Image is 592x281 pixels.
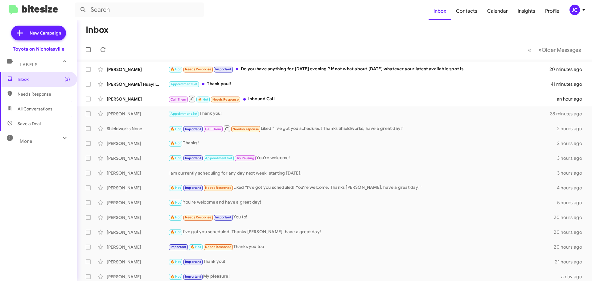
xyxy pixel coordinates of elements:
div: 20 minutes ago [550,66,587,72]
div: [PERSON_NAME] [107,140,168,147]
div: I am currently scheduling for any day next week, starting [DATE]. [168,170,557,176]
input: Search [75,2,204,17]
span: » [538,46,542,54]
div: [PERSON_NAME] [107,274,168,280]
h1: Inbox [86,25,109,35]
a: Insights [513,2,540,20]
span: 🔥 Hot [171,215,181,219]
span: Important [171,245,187,249]
span: Needs Response [212,97,239,101]
div: Liked “I've got you scheduled! You're welcome. Thanks [PERSON_NAME], have a great day!” [168,184,557,191]
span: Needs Response [185,215,211,219]
span: All Conversations [18,106,52,112]
span: 🔥 Hot [171,156,181,160]
a: Inbox [429,2,451,20]
div: Do you have anything for [DATE] evening ? If not what about [DATE] whatever your latest available... [168,66,550,73]
span: Try Pausing [236,156,254,160]
button: JC [564,5,585,15]
a: Calendar [482,2,513,20]
div: [PERSON_NAME] [107,170,168,176]
span: Important [185,127,201,131]
div: Thank you!! [168,81,551,88]
span: Appointment Set [171,112,198,116]
div: 20 hours ago [554,229,587,235]
div: Thanks you too [168,243,554,250]
span: Appointment Set [171,82,198,86]
div: 4 hours ago [557,185,587,191]
span: (3) [64,76,70,82]
div: a day ago [557,274,587,280]
a: Profile [540,2,564,20]
span: 🔥 Hot [171,67,181,71]
span: 🔥 Hot [171,230,181,234]
span: Important [185,186,201,190]
div: [PERSON_NAME] [107,155,168,161]
span: Labels [20,62,38,68]
button: Previous [524,43,535,56]
a: Contacts [451,2,482,20]
div: Thank you! [168,110,550,117]
span: 🔥 Hot [171,275,181,279]
a: New Campaign [11,26,66,40]
div: 3 hours ago [557,170,587,176]
div: 41 minutes ago [551,81,587,87]
span: Call Them [171,97,187,101]
div: an hour ago [557,96,587,102]
div: 20 hours ago [554,244,587,250]
span: Needs Response [185,67,211,71]
div: 38 minutes ago [550,111,587,117]
span: 🔥 Hot [191,245,201,249]
div: 3 hours ago [557,155,587,161]
div: Toyota on Nicholasville [13,46,64,52]
span: 🔥 Hot [171,200,181,205]
span: Needs Response [18,91,70,97]
div: [PERSON_NAME] [107,96,168,102]
span: Appointment Set [205,156,232,160]
span: Important [185,260,201,264]
span: 🔥 Hot [171,127,181,131]
span: 🔥 Hot [171,260,181,264]
div: Thank you! [168,258,555,265]
div: [PERSON_NAME] [107,229,168,235]
span: New Campaign [30,30,61,36]
span: Important [215,215,231,219]
div: 2 hours ago [557,126,587,132]
div: [PERSON_NAME] Huayllani-[PERSON_NAME] [107,81,168,87]
nav: Page navigation example [524,43,585,56]
div: [PERSON_NAME] [107,185,168,191]
div: You're welcome and have a great day! [168,199,557,206]
span: 🔥 Hot [198,97,208,101]
div: [PERSON_NAME] [107,214,168,221]
span: Needs Response [232,127,259,131]
span: Older Messages [542,47,581,53]
div: I've got you scheduled! Thanks [PERSON_NAME], have a great day! [168,229,554,236]
span: Call Them [205,127,221,131]
span: 🔥 Hot [171,186,181,190]
span: Inbox [18,76,70,82]
div: [PERSON_NAME] [107,66,168,72]
span: Save a Deal [18,121,41,127]
span: Important [215,67,231,71]
span: Important [185,156,201,160]
span: « [528,46,531,54]
span: Important [185,275,201,279]
span: More [20,138,32,144]
div: [PERSON_NAME] [107,244,168,250]
div: 21 hours ago [555,259,587,265]
div: Inbound Call [168,95,557,103]
div: 20 hours ago [554,214,587,221]
div: Liked “I've got you scheduled! Thanks Shieldworks, have a great day!” [168,125,557,132]
div: 5 hours ago [557,200,587,206]
div: My pleasure! [168,273,557,280]
div: [PERSON_NAME] [107,200,168,206]
div: [PERSON_NAME] [107,111,168,117]
button: Next [535,43,585,56]
span: 🔥 Hot [171,141,181,145]
div: 2 hours ago [557,140,587,147]
div: [PERSON_NAME] [107,259,168,265]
